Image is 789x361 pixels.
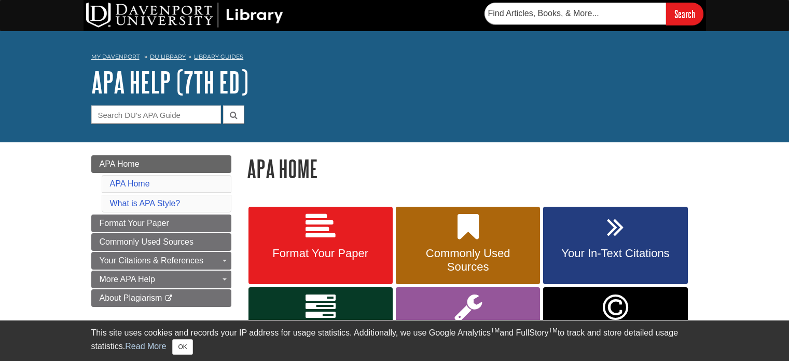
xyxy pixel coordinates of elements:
a: Read More [125,342,166,351]
a: APA Home [91,155,231,173]
a: Your Citations & References [91,252,231,270]
a: What is APA Style? [110,199,181,208]
button: Close [172,339,192,355]
img: DU Library [86,3,283,28]
a: Format Your Paper [91,215,231,232]
sup: TM [491,327,500,334]
a: More APA Help [91,271,231,288]
input: Search [666,3,703,25]
form: Searches DU Library's articles, books, and more [485,3,703,25]
div: This site uses cookies and records your IP address for usage statistics. Additionally, we use Goo... [91,327,698,355]
span: Commonly Used Sources [100,237,193,246]
span: Your In-Text Citations [551,247,680,260]
span: Your Citations & References [100,256,203,265]
input: Search DU's APA Guide [91,105,221,124]
span: APA Home [100,159,140,168]
a: DU Library [150,53,186,60]
h1: APA Home [247,155,698,182]
span: More APA Help [100,275,155,284]
i: This link opens in a new window [164,295,173,302]
span: Commonly Used Sources [404,247,532,274]
a: My Davenport [91,52,140,61]
a: APA Help (7th Ed) [91,66,248,98]
a: Library Guides [194,53,243,60]
a: Format Your Paper [248,207,393,285]
a: Commonly Used Sources [396,207,540,285]
a: Commonly Used Sources [91,233,231,251]
input: Find Articles, Books, & More... [485,3,666,24]
nav: breadcrumb [91,50,698,66]
span: About Plagiarism [100,293,162,302]
a: About Plagiarism [91,289,231,307]
a: APA Home [110,179,150,188]
span: Format Your Paper [100,219,169,228]
a: Your In-Text Citations [543,207,687,285]
sup: TM [549,327,558,334]
span: Format Your Paper [256,247,385,260]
